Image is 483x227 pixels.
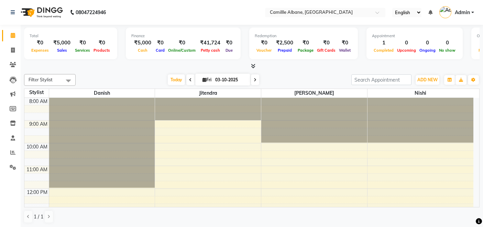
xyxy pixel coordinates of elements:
span: Prepaid [276,48,294,53]
span: Nishi [367,89,473,97]
div: Appointment [372,33,457,39]
span: Danish [49,89,155,97]
div: 0 [437,39,457,47]
span: Ongoing [418,48,437,53]
span: Today [168,74,185,85]
b: 08047224946 [76,3,106,22]
div: Stylist [24,89,49,96]
span: Sales [55,48,69,53]
span: Cash [136,48,149,53]
span: Wallet [337,48,352,53]
div: 8:00 AM [28,98,49,105]
span: Services [73,48,92,53]
div: ₹0 [255,39,273,47]
div: Finance [131,33,235,39]
span: Filter Stylist [29,77,53,82]
input: 2025-10-03 [213,75,248,85]
div: ₹5,000 [131,39,154,47]
div: 10:00 AM [25,143,49,151]
span: Petty cash [199,48,222,53]
span: Fri [201,77,213,82]
span: Package [296,48,315,53]
div: 1 [372,39,395,47]
span: No show [437,48,457,53]
img: logo [18,3,65,22]
span: Voucher [255,48,273,53]
div: ₹0 [166,39,197,47]
div: ₹0 [73,39,92,47]
span: Expenses [30,48,51,53]
div: ₹0 [30,39,51,47]
button: ADD NEW [416,75,439,85]
span: Admin [455,9,470,16]
span: Products [92,48,112,53]
div: 12:00 PM [25,189,49,196]
div: 11:00 AM [25,166,49,173]
span: Completed [372,48,395,53]
div: ₹0 [154,39,166,47]
div: ₹2,500 [273,39,296,47]
div: 9:00 AM [28,121,49,128]
input: Search Appointment [351,74,411,85]
div: Total [30,33,112,39]
div: ₹41,724 [197,39,223,47]
span: Due [224,48,234,53]
div: 0 [395,39,418,47]
span: 1 / 1 [34,213,43,220]
span: Gift Cards [315,48,337,53]
div: ₹0 [337,39,352,47]
div: 0 [418,39,437,47]
span: [PERSON_NAME] [261,89,367,97]
span: ADD NEW [417,77,438,82]
img: Admin [439,6,451,18]
div: ₹0 [296,39,315,47]
span: Jitendra [155,89,261,97]
span: Online/Custom [166,48,197,53]
span: Upcoming [395,48,418,53]
div: ₹5,000 [51,39,73,47]
div: Redemption [255,33,352,39]
div: ₹0 [315,39,337,47]
div: ₹0 [223,39,235,47]
div: ₹0 [92,39,112,47]
span: Card [154,48,166,53]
